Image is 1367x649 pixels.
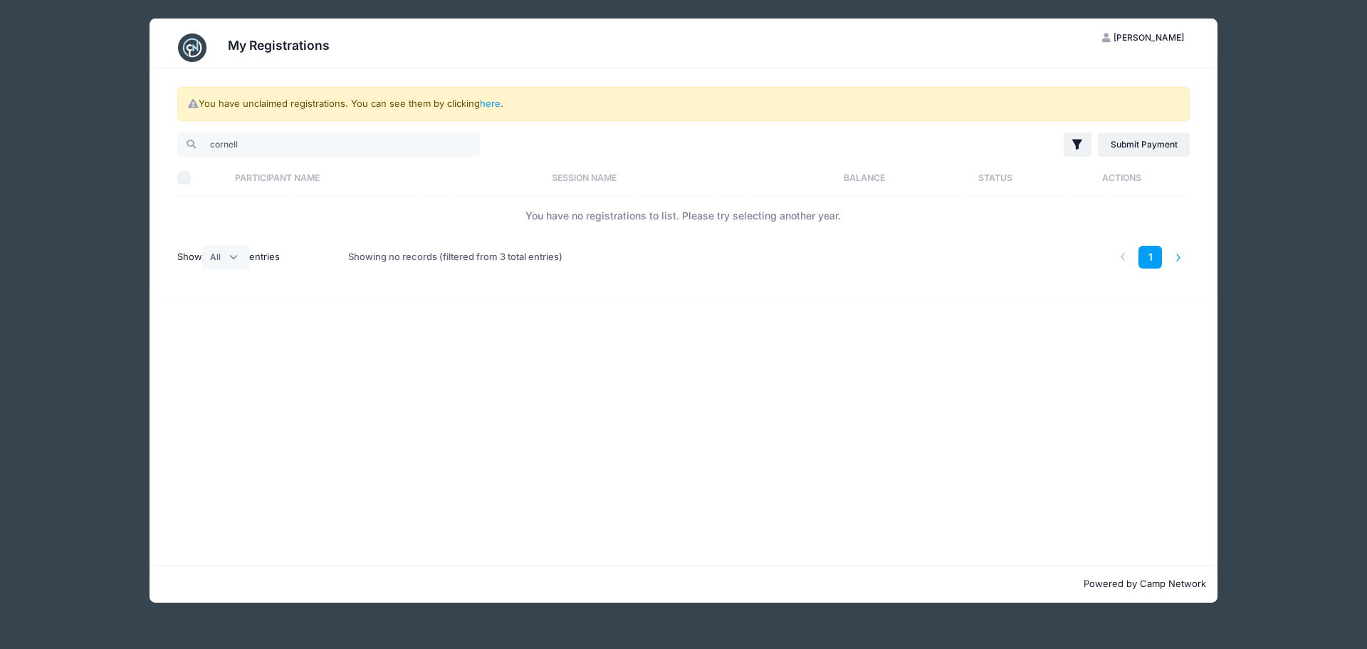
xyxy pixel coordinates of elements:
a: here [480,98,501,109]
th: Select All [177,159,228,197]
div: Showing no records (filtered from 3 total entries) [348,241,562,274]
p: Powered by Camp Network [161,577,1206,591]
th: Status: activate to sort column ascending [936,159,1054,197]
label: Show entries [177,245,280,269]
a: 1 [1138,246,1162,269]
th: Participant Name: activate to sort column ascending [228,159,545,197]
input: Search [177,133,480,157]
h3: My Registrations [228,38,330,53]
select: Showentries [202,245,249,269]
button: [PERSON_NAME] [1090,26,1197,50]
img: CampNetwork [178,33,206,62]
a: Submit Payment [1098,133,1190,157]
div: You have unclaimed registrations. You can see them by clicking . [177,87,1190,121]
td: You have no registrations to list. Please try selecting another year. [177,197,1190,234]
th: Actions: activate to sort column ascending [1054,159,1190,197]
span: [PERSON_NAME] [1114,32,1184,43]
th: Session Name: activate to sort column ascending [545,159,793,197]
th: Balance: activate to sort column ascending [793,159,936,197]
